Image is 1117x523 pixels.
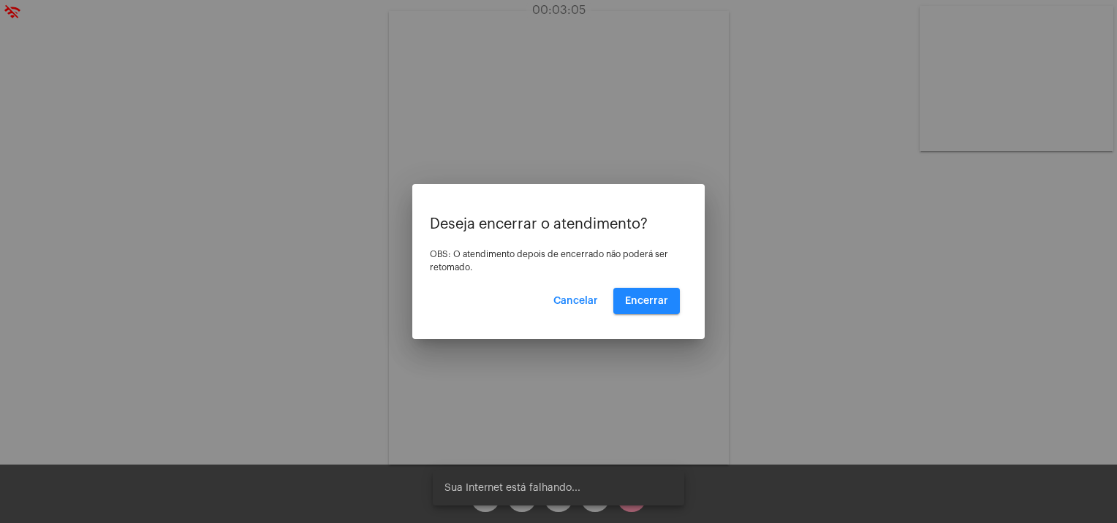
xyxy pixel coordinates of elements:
[430,250,668,272] span: OBS: O atendimento depois de encerrado não poderá ser retomado.
[444,481,580,495] span: Sua Internet está falhando...
[430,216,687,232] p: Deseja encerrar o atendimento?
[553,296,598,306] span: Cancelar
[542,288,610,314] button: Cancelar
[613,288,680,314] button: Encerrar
[625,296,668,306] span: Encerrar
